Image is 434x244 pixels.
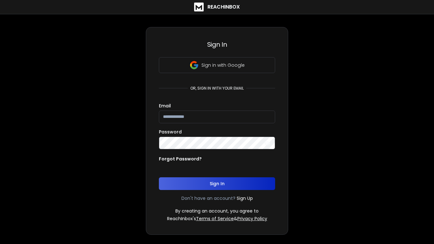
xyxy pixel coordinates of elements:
a: Privacy Policy [237,215,267,222]
label: Password [159,130,182,134]
a: ReachInbox [194,3,240,11]
a: Terms of Service [196,215,234,222]
a: Sign Up [237,195,253,201]
button: Sign In [159,177,275,190]
img: logo [194,3,204,11]
p: Forgot Password? [159,156,202,162]
button: Sign in with Google [159,57,275,73]
p: ReachInbox's & [167,215,267,222]
label: Email [159,104,171,108]
p: Sign in with Google [201,62,245,68]
p: By creating an account, you agree to [175,208,259,214]
h3: Sign In [159,40,275,49]
h1: ReachInbox [207,3,240,11]
p: Don't have an account? [181,195,235,201]
p: or, sign in with your email [188,86,246,91]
